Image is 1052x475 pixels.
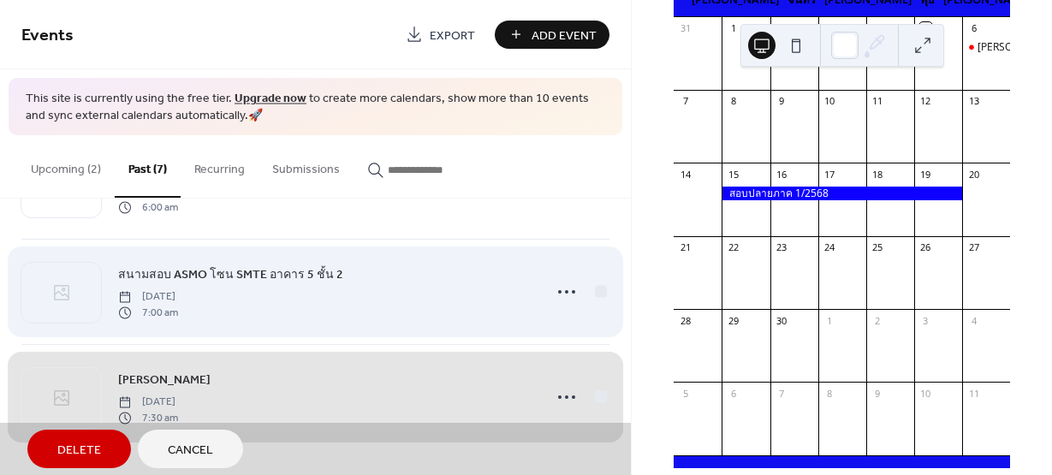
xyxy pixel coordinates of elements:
button: Submissions [259,135,354,196]
div: 18 [871,168,884,181]
div: 10 [823,95,836,108]
div: 29 [727,314,740,327]
div: 8 [823,387,836,400]
div: 31 [679,22,692,35]
div: 2 [871,314,884,327]
div: 27 [967,241,980,254]
button: Past (7) [115,135,181,198]
div: 15 [727,168,740,181]
div: 28 [679,314,692,327]
div: 2 [776,22,788,35]
a: Export [393,21,488,49]
div: 9 [776,95,788,108]
a: Upgrade now [235,87,306,110]
div: 21 [679,241,692,254]
div: การเรียนเสริมพิเศษวันเสาร์ [962,40,1010,55]
div: 5 [679,387,692,400]
span: Add Event [532,27,597,45]
span: This site is currently using the free tier. to create more calendars, show more than 10 events an... [26,91,605,124]
button: Add Event [495,21,609,49]
div: 12 [919,95,932,108]
span: Delete [57,442,101,460]
button: Upcoming (2) [17,135,115,196]
div: 3 [919,314,932,327]
button: Delete [27,430,131,468]
div: 13 [967,95,980,108]
div: 20 [967,168,980,181]
span: Events [21,19,74,52]
div: 22 [727,241,740,254]
div: 10 [919,387,932,400]
div: 25 [871,241,884,254]
div: 11 [967,387,980,400]
button: Recurring [181,135,259,196]
button: Cancel [138,430,243,468]
div: 16 [776,168,788,181]
div: 23 [776,241,788,254]
div: 30 [776,314,788,327]
div: 9 [871,387,884,400]
div: 7 [679,95,692,108]
span: Export [430,27,475,45]
div: 11 [871,95,884,108]
div: 1 [727,22,740,35]
div: 26 [919,241,932,254]
div: 19 [919,168,932,181]
div: 24 [823,241,836,254]
div: 6 [727,387,740,400]
span: Cancel [168,442,213,460]
div: 7 [776,387,788,400]
div: 3 [823,22,836,35]
div: 4 [871,22,884,35]
div: 8 [727,95,740,108]
div: 1 [823,314,836,327]
div: 5 [919,22,932,35]
div: สอบปลายภาค 1/2568 [722,187,961,201]
div: 4 [967,314,980,327]
div: 6 [967,22,980,35]
div: 17 [823,168,836,181]
div: 14 [679,168,692,181]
